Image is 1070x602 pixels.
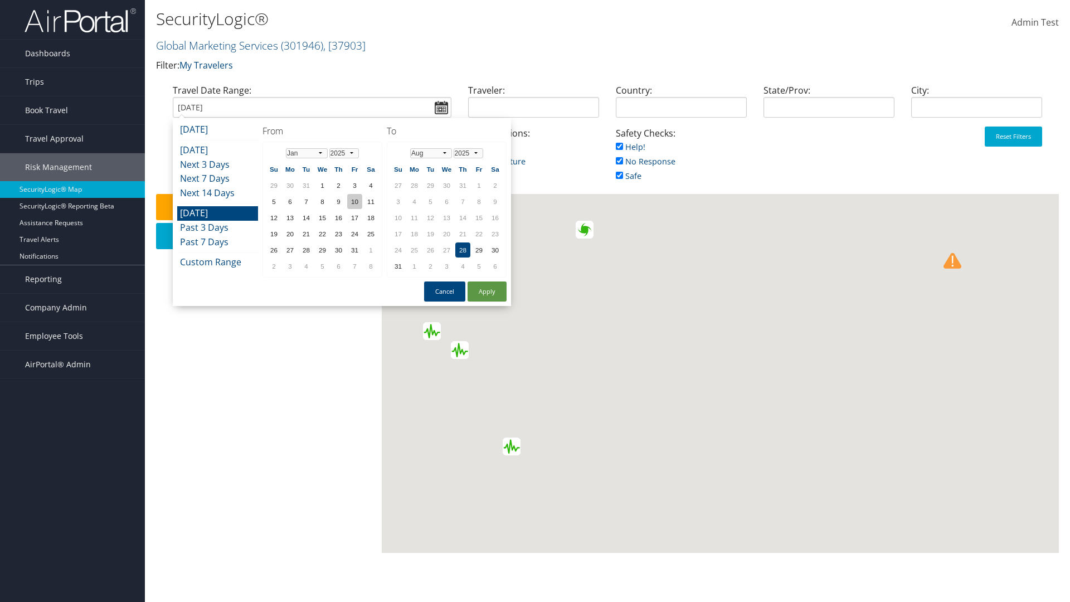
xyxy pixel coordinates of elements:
h4: To [387,125,507,137]
h1: SecurityLogic® [156,7,758,31]
th: Fr [347,162,362,177]
a: Admin Test [1011,6,1059,40]
td: 30 [283,178,298,193]
td: 31 [299,178,314,193]
td: 10 [347,194,362,209]
td: 15 [471,210,487,225]
li: Past 3 Days [177,221,258,235]
td: 4 [455,259,470,274]
td: 1 [407,259,422,274]
th: Tu [299,162,314,177]
th: Fr [471,162,487,177]
td: 15 [315,210,330,225]
div: Green earthquake alert (Magnitude 4.8M, Depth:260.716km) in Argentina 28/08/2025 17:02 UTC, 130 t... [503,438,521,455]
span: Trips [25,68,44,96]
td: 18 [407,226,422,241]
td: 24 [391,242,406,258]
td: 14 [455,210,470,225]
td: 16 [331,210,346,225]
div: City: [903,84,1050,127]
td: 9 [488,194,503,209]
li: [DATE] [177,123,258,137]
td: 28 [455,242,470,258]
td: 26 [423,242,438,258]
span: Travel Approval [25,125,84,153]
span: Reporting [25,265,62,293]
td: 9 [331,194,346,209]
th: We [439,162,454,177]
td: 13 [283,210,298,225]
td: 2 [266,259,281,274]
a: Global Marketing Services [156,38,366,53]
td: 30 [331,242,346,258]
td: 25 [363,226,378,241]
button: Download Report [156,223,376,249]
td: 31 [455,178,470,193]
span: AirPortal® Admin [25,351,91,378]
td: 5 [471,259,487,274]
td: 16 [488,210,503,225]
li: [DATE] [177,143,258,158]
th: Th [455,162,470,177]
td: 29 [315,242,330,258]
td: 28 [299,242,314,258]
span: Company Admin [25,294,87,322]
td: 3 [347,178,362,193]
td: 4 [363,178,378,193]
td: 6 [439,194,454,209]
div: State/Prov: [755,84,903,127]
td: 20 [283,226,298,241]
div: 0 Travelers [156,254,382,275]
div: Green earthquake alert (Magnitude 4.5M, Depth:10km) in Costa Rica 28/08/2025 07:03 UTC, 2 thousan... [451,341,469,359]
td: 29 [471,242,487,258]
td: 4 [407,194,422,209]
span: ( 301946 ) [281,38,323,53]
th: Su [266,162,281,177]
div: Green alert for tropical cyclone FERNAND-25. Population affected by Category 1 (120 km/h) wind sp... [576,221,594,239]
td: 22 [315,226,330,241]
td: 2 [331,178,346,193]
th: We [315,162,330,177]
td: 23 [488,226,503,241]
td: 6 [283,194,298,209]
a: Safe [616,171,641,181]
td: 4 [299,259,314,274]
td: 12 [266,210,281,225]
td: 1 [471,178,487,193]
li: Next 14 Days [177,186,258,201]
td: 23 [331,226,346,241]
div: Green earthquake alert (Magnitude 4.6M, Depth:35km) in Guatemala 28/08/2025 14:46 UTC, 130 thousa... [423,322,441,340]
div: Traveler: [460,84,607,127]
td: 27 [283,242,298,258]
button: Cancel [424,281,465,302]
li: Custom Range [177,255,258,270]
th: Mo [407,162,422,177]
td: 8 [363,259,378,274]
h4: From [262,125,382,137]
td: 10 [391,210,406,225]
td: 7 [347,259,362,274]
td: 14 [299,210,314,225]
td: 19 [423,226,438,241]
td: 8 [471,194,487,209]
div: Safety Checks: [607,127,755,194]
td: 29 [266,178,281,193]
td: 30 [439,178,454,193]
th: Sa [363,162,378,177]
span: Employee Tools [25,322,83,350]
td: 3 [439,259,454,274]
td: 28 [407,178,422,193]
button: Safety Check [156,194,376,220]
td: 24 [347,226,362,241]
th: Su [391,162,406,177]
td: 29 [423,178,438,193]
td: 21 [455,226,470,241]
td: 20 [439,226,454,241]
td: 11 [407,210,422,225]
button: Apply [468,281,507,302]
button: Reset Filters [985,127,1042,147]
td: 30 [488,242,503,258]
td: 21 [299,226,314,241]
td: 1 [363,242,378,258]
div: Trip Locations: [460,127,607,179]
